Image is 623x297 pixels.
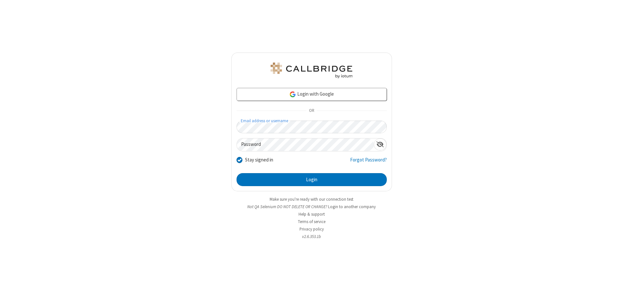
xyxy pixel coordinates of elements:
img: google-icon.png [289,91,296,98]
li: v2.6.353.1b [231,233,392,240]
a: Terms of service [298,219,325,224]
button: Login [237,173,387,186]
input: Password [237,138,374,151]
a: Forgot Password? [350,156,387,169]
a: Make sure you're ready with our connection test [270,196,353,202]
input: Email address or username [237,121,387,133]
img: QA Selenium DO NOT DELETE OR CHANGE [269,63,354,78]
span: OR [306,106,317,115]
a: Login with Google [237,88,387,101]
a: Help & support [299,211,325,217]
div: Show password [374,138,386,150]
label: Stay signed in [245,156,273,164]
button: Login to another company [328,204,376,210]
a: Privacy policy [299,226,324,232]
li: Not QA Selenium DO NOT DELETE OR CHANGE? [231,204,392,210]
